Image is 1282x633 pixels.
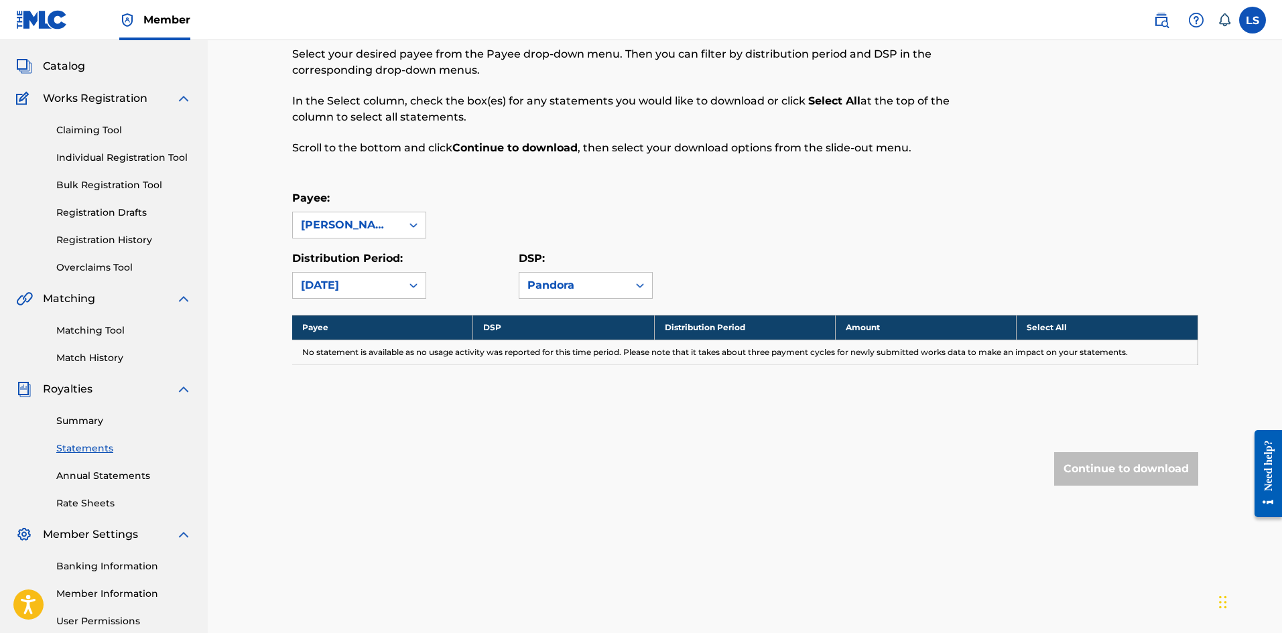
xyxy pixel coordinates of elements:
[176,291,192,307] img: expand
[473,315,654,340] th: DSP
[176,526,192,543] img: expand
[292,140,990,156] p: Scroll to the bottom and click , then select your download options from the slide-out menu.
[56,261,192,275] a: Overclaims Tool
[1218,13,1231,27] div: Notifications
[808,94,860,107] strong: Select All
[56,414,192,428] a: Summary
[1188,12,1204,28] img: help
[1219,582,1227,622] div: Drag
[1244,420,1282,528] iframe: Resource Center
[527,277,620,293] div: Pandora
[16,381,32,397] img: Royalties
[301,277,393,293] div: [DATE]
[16,10,68,29] img: MLC Logo
[16,58,32,74] img: Catalog
[56,441,192,455] a: Statements
[43,381,92,397] span: Royalties
[1153,12,1169,28] img: search
[176,90,192,107] img: expand
[1183,7,1210,33] div: Help
[56,151,192,165] a: Individual Registration Tool
[43,90,147,107] span: Works Registration
[56,233,192,247] a: Registration History
[43,291,95,307] span: Matching
[56,469,192,483] a: Annual Statements
[519,252,545,265] label: DSP:
[292,252,403,265] label: Distribution Period:
[292,93,990,125] p: In the Select column, check the box(es) for any statements you would like to download or click at...
[43,526,138,543] span: Member Settings
[452,141,578,154] strong: Continue to download
[1215,569,1282,633] iframe: Chat Widget
[56,587,192,601] a: Member Information
[835,315,1016,340] th: Amount
[143,12,190,27] span: Member
[56,496,192,510] a: Rate Sheets
[56,123,192,137] a: Claiming Tool
[16,26,97,42] a: SummarySummary
[301,217,393,233] div: [PERSON_NAME] [PERSON_NAME]
[16,526,32,543] img: Member Settings
[16,291,33,307] img: Matching
[176,381,192,397] img: expand
[43,58,85,74] span: Catalog
[56,178,192,192] a: Bulk Registration Tool
[292,46,990,78] p: Select your desired payee from the Payee drop-down menu. Then you can filter by distribution peri...
[1239,7,1266,33] div: User Menu
[56,206,192,220] a: Registration Drafts
[292,315,473,340] th: Payee
[292,192,330,204] label: Payee:
[1148,7,1175,33] a: Public Search
[654,315,835,340] th: Distribution Period
[56,559,192,573] a: Banking Information
[16,90,34,107] img: Works Registration
[16,58,85,74] a: CatalogCatalog
[119,12,135,28] img: Top Rightsholder
[56,351,192,365] a: Match History
[56,614,192,628] a: User Permissions
[56,324,192,338] a: Matching Tool
[292,340,1198,364] td: No statement is available as no usage activity was reported for this time period. Please note tha...
[1017,315,1198,340] th: Select All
